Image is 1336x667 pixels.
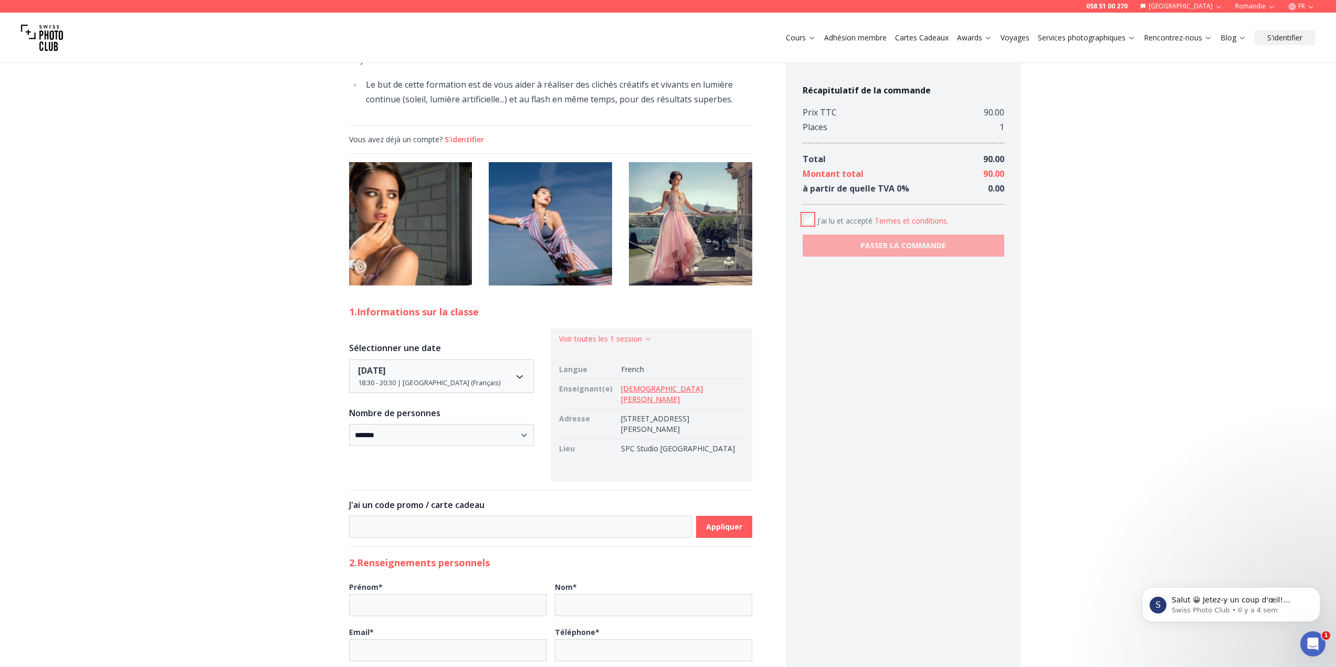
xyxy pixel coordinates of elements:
button: Voir toutes les 1 session [559,334,652,344]
div: Total [803,152,826,166]
button: Accept termsJ'ai lu et accepté [875,216,949,226]
b: Email * [349,627,374,637]
a: Voyages [1001,33,1029,43]
button: Cartes Cadeaux [891,30,953,45]
a: [DEMOGRAPHIC_DATA][PERSON_NAME] [621,384,703,404]
iframe: Intercom notifications message [1126,565,1336,639]
img: Ateliers Pratique-1 [489,162,612,285]
button: S'identifier [1255,30,1315,45]
b: Nom * [555,582,577,592]
img: logo_orange.svg [17,17,25,25]
a: Cours [786,33,816,43]
button: Awards [953,30,996,45]
input: Prénom* [349,594,546,616]
button: S'identifier [445,134,484,145]
td: French [617,360,744,379]
a: Rencontrez-nous [1144,33,1212,43]
button: Appliquer [696,516,752,538]
div: Vous avez déjà un compte? [349,134,752,145]
button: Adhésion membre [820,30,891,45]
input: Accept terms [803,214,813,225]
div: Domaine [55,67,81,74]
div: Mots-clés [132,67,159,74]
h3: Sélectionner une date [349,342,534,354]
td: Enseignant(e) [559,379,617,409]
td: [STREET_ADDRESS][PERSON_NAME] [617,409,744,439]
input: Téléphone* [555,639,752,661]
img: website_grey.svg [17,27,25,36]
h2: 1. Informations sur la classe [349,304,752,319]
button: Blog [1216,30,1250,45]
div: Domaine: [DOMAIN_NAME] [27,27,119,36]
b: Prénom * [349,582,383,592]
a: Cartes Cadeaux [895,33,949,43]
img: Swiss photo club [21,17,63,59]
span: 1 [1322,631,1330,640]
a: 058 51 00 270 [1086,2,1128,10]
div: 1 [1000,120,1004,134]
td: SPC Studio [GEOGRAPHIC_DATA] [617,439,744,458]
td: Langue [559,360,617,379]
button: Date [349,359,534,393]
div: Montant total [803,166,864,181]
div: 90.00 [984,105,1004,120]
span: 90.00 [983,168,1004,179]
button: Rencontrez-nous [1140,30,1216,45]
button: PASSER LA COMMANDE [803,235,1004,257]
img: Ateliers Pratique-2 [629,162,752,285]
b: Appliquer [706,522,742,532]
div: v 4.0.25 [29,17,51,25]
td: Adresse [559,409,617,439]
li: Le but de cette formation est de vous aider à réaliser des clichés créatifs et vivants en lumière... [363,77,752,107]
b: Téléphone * [555,627,599,637]
td: Lieu [559,439,617,458]
span: 0.00 [988,183,1004,194]
div: Prix TTC [803,105,837,120]
a: Blog [1221,33,1246,43]
button: Cours [782,30,820,45]
h2: 2. Renseignements personnels [349,555,752,570]
h4: Récapitulatif de la commande [803,84,1004,97]
input: Email* [349,639,546,661]
div: Places [803,120,827,134]
h3: J'ai un code promo / carte cadeau [349,499,752,511]
b: PASSER LA COMMANDE [860,240,946,251]
button: Services photographiques [1034,30,1140,45]
img: tab_keywords_by_traffic_grey.svg [121,66,129,75]
span: 90.00 [983,153,1004,165]
a: Services photographiques [1038,33,1135,43]
h3: Nombre de personnes [349,407,534,419]
button: Voyages [996,30,1034,45]
a: Awards [957,33,992,43]
span: J'ai lu et accepté [817,216,875,226]
div: à partir de quelle TVA 0 % [803,181,909,196]
a: Adhésion membre [824,33,887,43]
img: tab_domain_overview_orange.svg [44,66,52,75]
img: Ateliers Pratique-0 [349,162,472,285]
iframe: Intercom live chat [1300,631,1326,657]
